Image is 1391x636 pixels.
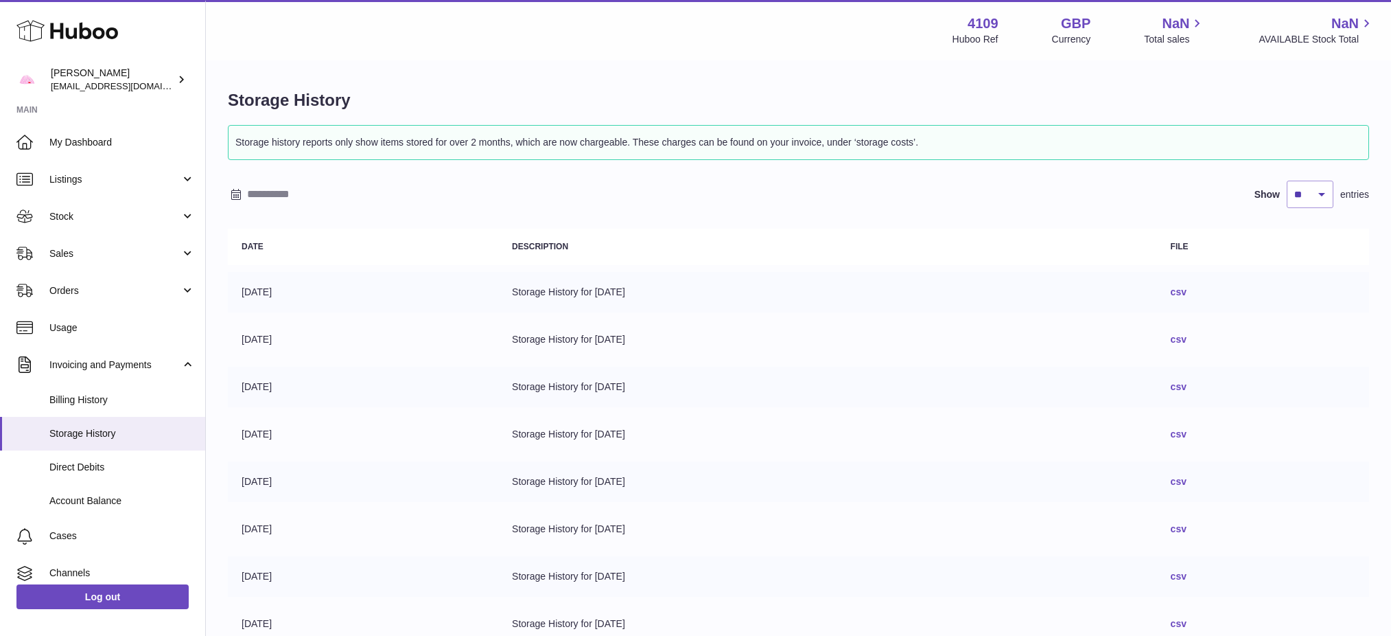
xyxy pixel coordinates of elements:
[49,461,195,474] span: Direct Debits
[49,210,180,223] span: Stock
[1171,476,1187,487] a: csv
[498,509,1156,549] td: Storage History for [DATE]
[49,567,195,580] span: Channels
[1144,14,1205,46] a: NaN Total sales
[1171,429,1187,440] a: csv
[16,69,37,90] img: internalAdmin-4109@internal.huboo.com
[498,319,1156,360] td: Storage History for [DATE]
[1171,242,1189,251] strong: File
[498,414,1156,455] td: Storage History for [DATE]
[1331,14,1359,33] span: NaN
[49,359,180,372] span: Invoicing and Payments
[228,367,498,407] td: [DATE]
[498,462,1156,502] td: Storage History for [DATE]
[49,427,195,440] span: Storage History
[968,14,998,33] strong: 4109
[49,530,195,543] span: Cases
[228,414,498,455] td: [DATE]
[228,319,498,360] td: [DATE]
[498,272,1156,313] td: Storage History for [DATE]
[1171,334,1187,345] a: csv
[1052,33,1091,46] div: Currency
[512,242,568,251] strong: Description
[1259,33,1375,46] span: AVAILABLE Stock Total
[49,136,195,149] span: My Dashboard
[1340,188,1369,201] span: entries
[49,247,180,260] span: Sales
[1259,14,1375,46] a: NaN AVAILABLE Stock Total
[1171,618,1187,629] a: csv
[49,321,195,334] span: Usage
[952,33,998,46] div: Huboo Ref
[49,173,180,186] span: Listings
[1061,14,1090,33] strong: GBP
[1171,571,1187,582] a: csv
[1171,523,1187,534] a: csv
[51,80,202,91] span: [EMAIL_ADDRESS][DOMAIN_NAME]
[51,67,174,93] div: [PERSON_NAME]
[1254,188,1280,201] label: Show
[49,495,195,508] span: Account Balance
[242,242,264,251] strong: Date
[498,556,1156,597] td: Storage History for [DATE]
[1144,33,1205,46] span: Total sales
[498,367,1156,407] td: Storage History for [DATE]
[1171,381,1187,392] a: csv
[49,284,180,297] span: Orders
[235,133,1361,152] p: Storage history reports only show items stored for over 2 months, which are now chargeable. These...
[228,556,498,597] td: [DATE]
[228,509,498,549] td: [DATE]
[228,462,498,502] td: [DATE]
[49,394,195,407] span: Billing History
[228,89,1369,111] h1: Storage History
[228,272,498,313] td: [DATE]
[16,584,189,609] a: Log out
[1162,14,1189,33] span: NaN
[1171,286,1187,297] a: csv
